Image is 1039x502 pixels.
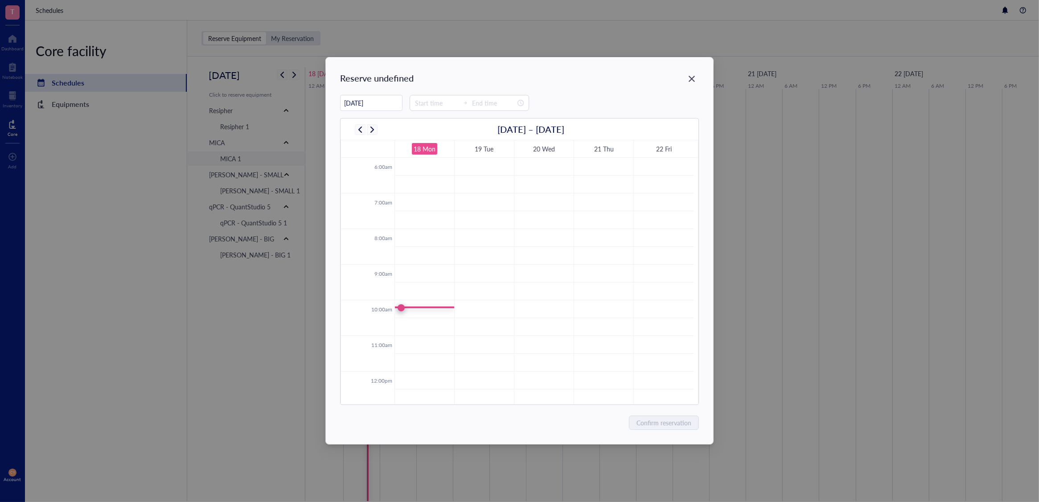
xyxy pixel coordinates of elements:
[497,123,564,135] h2: [DATE] – [DATE]
[592,143,616,155] a: August 21, 2025
[475,144,493,154] div: 19 Tue
[370,342,394,350] div: 11:00am
[373,270,394,278] div: 9:00am
[412,143,437,155] a: August 18, 2025
[373,199,394,207] div: 7:00am
[656,144,672,154] div: 22 Fri
[473,143,495,155] a: August 19, 2025
[369,377,394,385] div: 12:00pm
[414,144,435,154] div: 18 Mon
[533,144,555,154] div: 20 Wed
[373,163,394,171] div: 6:00am
[415,98,459,108] input: Start time
[355,125,365,135] button: Previous week
[370,306,394,314] div: 10:00am
[685,72,699,86] button: Close
[340,72,699,84] div: Reserve undefined
[367,125,378,135] button: Next week
[685,73,699,84] span: Close
[654,143,674,155] a: August 22, 2025
[341,94,402,112] input: mm/dd/yyyy
[531,143,557,155] a: August 20, 2025
[472,98,516,108] input: End time
[629,416,699,430] button: Confirm reservation
[594,144,614,154] div: 21 Thu
[373,235,394,243] div: 8:00am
